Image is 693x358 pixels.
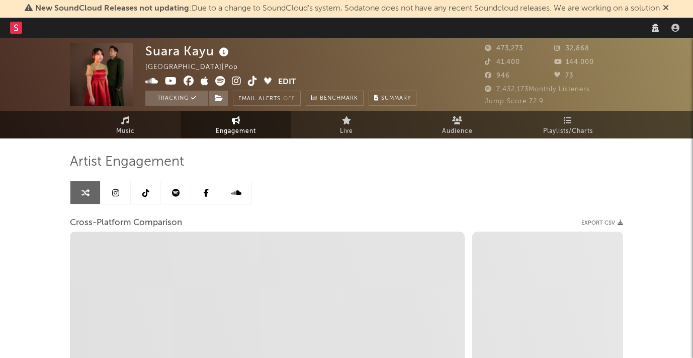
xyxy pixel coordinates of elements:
[554,59,594,65] span: 144,000
[70,217,182,229] span: Cross-Platform Comparison
[70,111,181,138] a: Music
[116,125,135,137] span: Music
[381,96,411,101] span: Summary
[543,125,593,137] span: Playlists/Charts
[485,59,520,65] span: 41,400
[283,96,295,102] em: Off
[554,73,573,79] span: 73
[663,5,669,13] span: Dismiss
[291,111,402,138] a: Live
[554,45,589,52] span: 32,868
[512,111,623,138] a: Playlists/Charts
[216,125,256,137] span: Engagement
[485,73,510,79] span: 946
[35,5,189,13] span: New SoundCloud Releases not updating
[306,91,364,106] a: Benchmark
[233,91,301,106] button: Email AlertsOff
[369,91,416,106] button: Summary
[35,5,660,13] span: : Due to a change to SoundCloud's system, Sodatone does not have any recent Soundcloud releases. ...
[485,45,523,52] span: 473,273
[181,111,291,138] a: Engagement
[145,91,208,106] button: Tracking
[485,86,590,93] span: 7,432,173 Monthly Listeners
[278,76,296,89] button: Edit
[340,125,353,137] span: Live
[145,43,231,59] div: Suara Kayu
[320,93,358,105] span: Benchmark
[145,61,249,74] div: [GEOGRAPHIC_DATA] | Pop
[442,125,473,137] span: Audience
[485,98,544,105] span: Jump Score: 72.9
[581,220,623,226] button: Export CSV
[402,111,512,138] a: Audience
[70,156,184,168] span: Artist Engagement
